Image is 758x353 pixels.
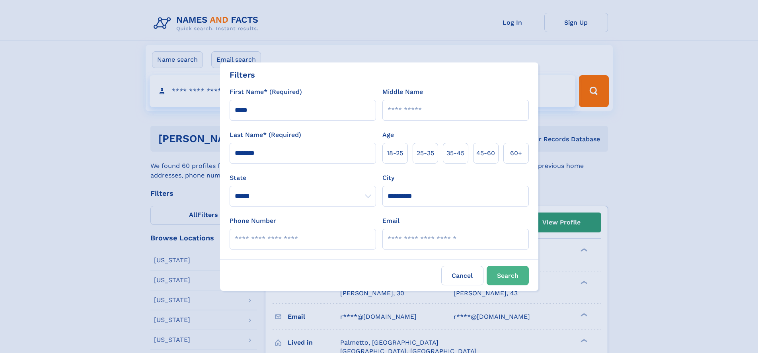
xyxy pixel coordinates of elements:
label: Email [382,216,399,226]
label: Middle Name [382,87,423,97]
div: Filters [230,69,255,81]
button: Search [487,266,529,285]
span: 35‑45 [446,148,464,158]
span: 25‑35 [417,148,434,158]
span: 18‑25 [387,148,403,158]
label: City [382,173,394,183]
label: Phone Number [230,216,276,226]
label: Age [382,130,394,140]
label: Cancel [441,266,483,285]
label: First Name* (Required) [230,87,302,97]
label: State [230,173,376,183]
span: 60+ [510,148,522,158]
span: 45‑60 [476,148,495,158]
label: Last Name* (Required) [230,130,301,140]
